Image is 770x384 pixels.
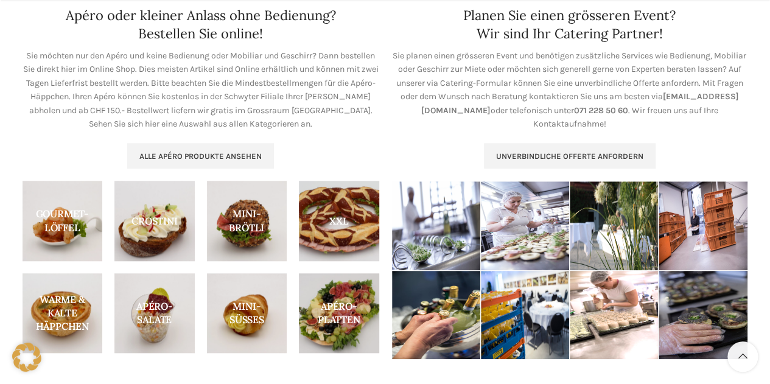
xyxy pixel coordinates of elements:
h4: Planen Sie einen grösseren Event? Wir sind Ihr Catering Partner! [463,6,676,44]
img: Mini-Brötli [659,270,747,359]
p: Sie möchten nur den Apéro und keine Bedienung oder Mobiliar und Geschirr? Dann bestellen Sie dire... [23,49,379,131]
h4: Apéro oder kleiner Anlass ohne Bedienung? Bestellen Sie online! [66,6,336,44]
a: Product category crostini [114,181,195,261]
a: Product category gourmet-loeffel [23,181,103,261]
span: oder telefonisch unter [491,105,574,116]
a: Product category mini-broetli [207,181,287,261]
img: Mehrgang Dinner [481,270,569,359]
a: Unverbindliche Offerte anfordern [484,143,656,169]
a: Product category apero-salate [114,273,195,354]
a: Product category apero-platten [299,273,379,354]
img: Mini-Desserts [570,270,658,359]
a: Product category mini-suesses [207,273,287,354]
span: Unverbindliche Offerte anfordern [496,152,643,161]
a: Product category haeppchen [23,273,103,354]
img: Gourmet-Löffel werden vorbereitet [392,181,480,270]
span: Alle Apéro Produkte ansehen [139,152,262,161]
span: [EMAIL_ADDRESS][DOMAIN_NAME] [421,91,739,115]
img: Catering-Anlass draussen [570,181,658,270]
img: Mini-Brötli in der Vorbereitung [481,181,569,270]
span: Sie planen einen grösseren Event und benötigen zusätzliche Services wie Bedienung, Mobiliar oder ... [393,51,746,102]
img: Getränke mit Service [392,270,480,359]
a: Scroll to top button [727,341,758,372]
a: Alle Apéro Produkte ansehen [127,143,274,169]
a: Product category xxl [299,181,379,261]
img: Professionelle Lieferung [659,181,747,270]
span: 071 228 50 60 [574,105,628,116]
